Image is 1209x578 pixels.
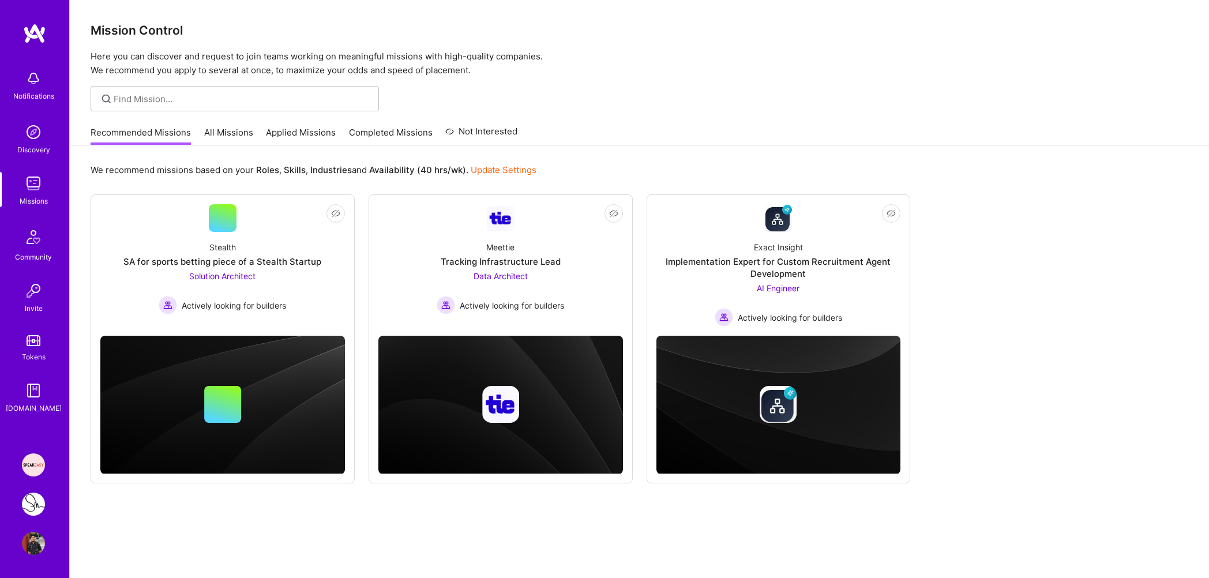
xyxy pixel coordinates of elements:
[19,532,48,555] a: User Avatar
[22,379,45,402] img: guide book
[91,50,1188,77] p: Here you can discover and request to join teams working on meaningful missions with high-quality ...
[159,296,177,314] img: Actively looking for builders
[19,493,48,516] a: Backend Engineer for Sports Photography Workflow Platform
[182,299,286,311] span: Actively looking for builders
[22,172,45,195] img: teamwork
[25,302,43,314] div: Invite
[22,351,46,363] div: Tokens
[19,453,48,476] a: Speakeasy: Software Engineer to help Customers write custom functions
[487,206,515,231] img: Company Logo
[209,241,236,253] div: Stealth
[6,402,62,414] div: [DOMAIN_NAME]
[474,271,528,281] span: Data Architect
[100,336,345,474] img: cover
[91,126,191,145] a: Recommended Missions
[123,256,321,268] div: SA for sports betting piece of a Stealth Startup
[15,251,52,263] div: Community
[754,241,803,253] div: Exact Insight
[266,126,336,145] a: Applied Missions
[482,386,519,423] img: Company logo
[114,93,370,105] input: Find Mission...
[22,532,45,555] img: User Avatar
[471,164,536,175] a: Update Settings
[204,126,253,145] a: All Missions
[13,90,54,102] div: Notifications
[609,209,618,218] i: icon EyeClosed
[20,223,47,251] img: Community
[760,386,797,423] img: Company logo
[445,125,517,145] a: Not Interested
[91,23,1188,37] h3: Mission Control
[460,299,564,311] span: Actively looking for builders
[100,92,113,106] i: icon SearchGrey
[331,209,340,218] i: icon EyeClosed
[656,204,901,326] a: Company LogoExact InsightImplementation Expert for Custom Recruitment Agent DevelopmentAI Enginee...
[22,493,45,516] img: Backend Engineer for Sports Photography Workflow Platform
[310,164,352,175] b: Industries
[437,296,455,314] img: Actively looking for builders
[22,121,45,144] img: discovery
[715,308,733,326] img: Actively looking for builders
[22,453,45,476] img: Speakeasy: Software Engineer to help Customers write custom functions
[656,256,901,280] div: Implementation Expert for Custom Recruitment Agent Development
[22,279,45,302] img: Invite
[378,204,623,326] a: Company LogoMeettieTracking Infrastructure LeadData Architect Actively looking for buildersActive...
[349,126,433,145] a: Completed Missions
[256,164,279,175] b: Roles
[738,311,842,324] span: Actively looking for builders
[764,204,792,232] img: Company Logo
[27,335,40,346] img: tokens
[441,256,561,268] div: Tracking Infrastructure Lead
[91,164,536,176] p: We recommend missions based on your , , and .
[22,67,45,90] img: bell
[20,195,48,207] div: Missions
[486,241,515,253] div: Meettie
[189,271,256,281] span: Solution Architect
[656,336,901,474] img: cover
[23,23,46,44] img: logo
[284,164,306,175] b: Skills
[887,209,896,218] i: icon EyeClosed
[378,336,623,474] img: cover
[17,144,50,156] div: Discovery
[100,204,345,326] a: StealthSA for sports betting piece of a Stealth StartupSolution Architect Actively looking for bu...
[369,164,466,175] b: Availability (40 hrs/wk)
[757,283,799,293] span: AI Engineer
